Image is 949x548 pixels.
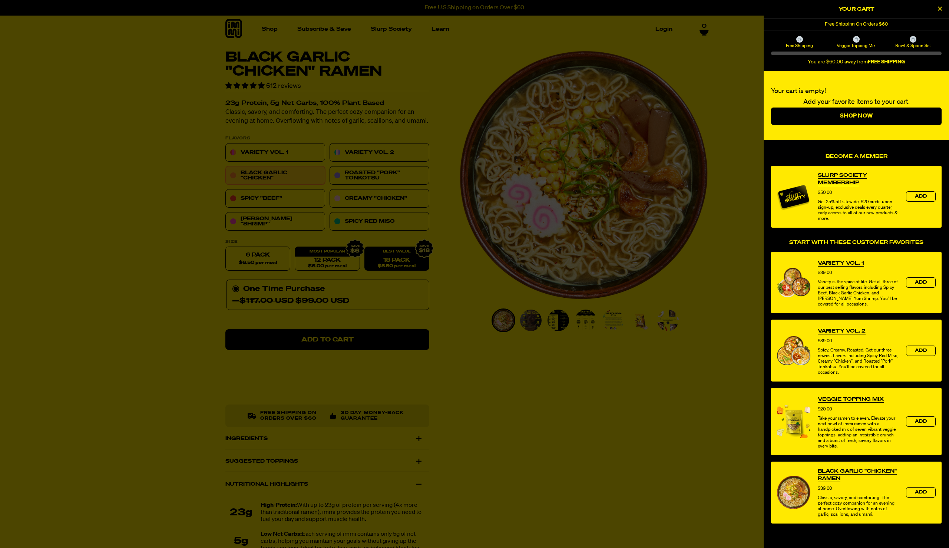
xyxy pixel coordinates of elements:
[777,405,810,438] img: View Veggie Topping Mix
[771,108,942,125] a: Shop Now
[818,348,899,376] div: Spicy. Creamy. Roasted. Get our three newest flavors including Spicy Red Miso, Creamy "Chicken", ...
[829,43,883,49] span: Veggie Topping Mix
[771,252,942,314] div: product
[771,166,942,234] div: Become a Member
[915,194,927,199] span: Add
[906,487,936,498] button: Add the product, Black Garlic "Chicken" Ramen to Cart
[818,199,899,222] div: Get 25% off sitewide, $20 credit upon sign-up, exclusive deals every quarter, early access to all...
[771,153,942,160] h4: Become a Member
[915,280,927,285] span: Add
[868,59,905,65] b: FREE SHIPPING
[906,191,936,202] button: Add the product, Slurp Society Membership to Cart
[771,97,942,108] p: Add your favorite items to your cart.
[777,336,810,365] img: View Variety Vol. 2
[906,416,936,427] button: Add the product, Veggie Topping Mix to Cart
[764,71,949,140] div: Your cart is empty!
[818,396,884,403] a: View Veggie Topping Mix
[818,416,899,449] div: Take your ramen to eleven. Elevate your next bowl of immi ramen with a handpicked mix of seven vi...
[771,319,942,382] div: product
[4,514,78,544] iframe: Marketing Popup
[772,43,827,49] span: Free Shipping
[886,43,940,49] span: Bowl & Spoon Set
[915,419,927,424] span: Add
[818,468,899,482] a: View Black Garlic "Chicken" Ramen
[771,166,942,228] div: product
[934,4,945,15] button: Close Cart
[818,191,832,195] span: $50.00
[818,407,832,412] span: $20.00
[818,339,832,343] span: $39.00
[777,180,810,214] img: Membership image
[818,260,864,267] a: View Variety Vol. 1
[771,4,942,15] h2: Your Cart
[777,268,810,297] img: View Variety Vol. 1
[771,240,942,246] h4: Start With These Customer Favorites
[915,490,927,495] span: Add
[777,476,810,509] img: View Black Garlic "Chicken" Ramen
[906,277,936,288] button: Add the product, Variety Vol. 1 to Cart
[818,271,832,275] span: $39.00
[771,387,942,455] div: product
[771,252,942,529] div: Start With These Customer Favorites
[771,461,942,524] div: product
[906,346,936,356] button: Add the product, Variety Vol. 2 to Cart
[764,19,949,30] div: 1 of 1
[818,486,832,491] span: $39.00
[818,495,899,518] div: Classic, savory, and comforting. The perfect cozy companion for an evening at home. Overflowing w...
[818,280,899,307] div: Variety is the spice of life. Get all three of our best selling flavors including Spicy Beef, Bla...
[818,172,899,186] a: View Slurp Society Membership
[915,349,927,353] span: Add
[818,327,866,335] a: View Variety Vol. 2
[771,59,942,65] div: You are $60.00 away from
